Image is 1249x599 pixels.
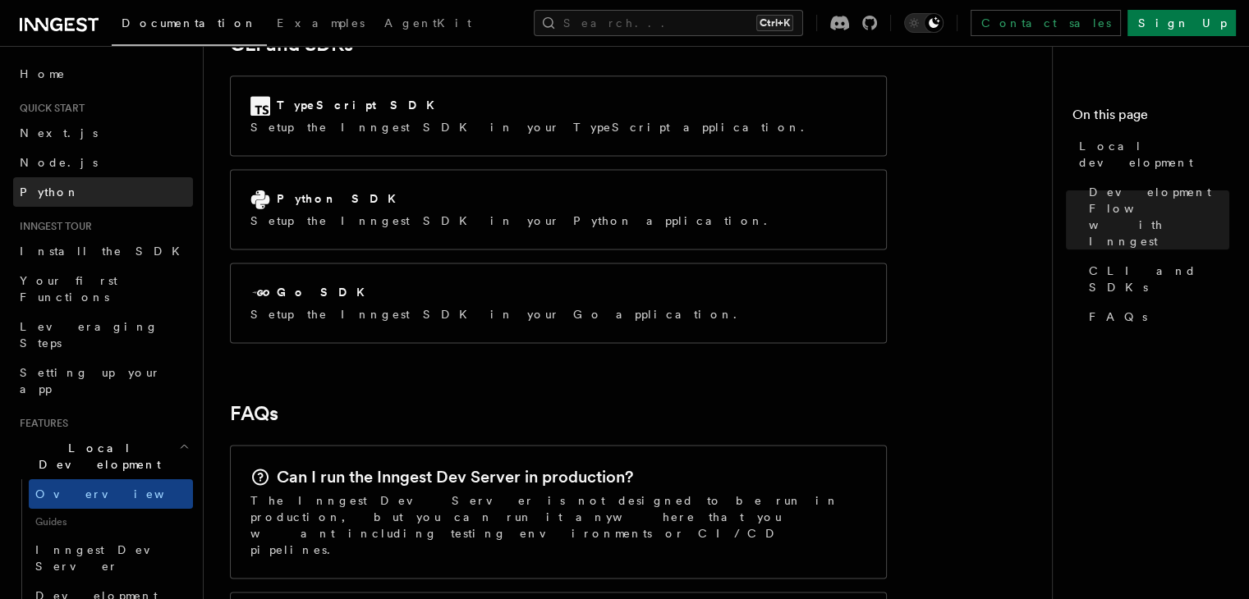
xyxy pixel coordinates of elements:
p: Setup the Inngest SDK in your TypeScript application. [250,119,814,135]
a: Sign Up [1127,10,1236,36]
span: Python [20,185,80,199]
h2: TypeScript SDK [277,97,444,113]
a: Setting up your app [13,358,193,404]
span: FAQs [1089,309,1147,325]
span: Documentation [122,16,257,30]
span: Setting up your app [20,366,161,396]
span: Inngest tour [13,220,92,233]
span: Quick start [13,102,85,115]
span: AgentKit [384,16,471,30]
button: Search...Ctrl+K [534,10,803,36]
a: Local development [1072,131,1229,177]
a: FAQs [230,402,278,425]
span: Guides [29,509,193,535]
a: Development Flow with Inngest [1082,177,1229,256]
a: Next.js [13,118,193,148]
a: Inngest Dev Server [29,535,193,581]
a: Your first Functions [13,266,193,312]
h2: Python SDK [277,190,406,207]
span: Overview [35,487,204,501]
a: Go SDKSetup the Inngest SDK in your Go application. [230,263,887,343]
span: Home [20,66,66,82]
p: The Inngest Dev Server is not designed to be run in production, but you can run it anywhere that ... [250,492,866,558]
a: AgentKit [374,5,481,44]
a: FAQs [1082,302,1229,332]
span: Local development [1079,138,1229,171]
span: Inngest Dev Server [35,543,176,573]
span: Development Flow with Inngest [1089,184,1229,249]
span: Your first Functions [20,274,117,304]
h4: On this page [1072,105,1229,131]
span: Examples [277,16,365,30]
a: Examples [267,5,374,44]
h2: Can I run the Inngest Dev Server in production? [277,465,633,488]
a: Node.js [13,148,193,177]
a: Contact sales [971,10,1121,36]
span: Features [13,417,68,430]
p: Setup the Inngest SDK in your Python application. [250,213,777,229]
span: Node.js [20,156,98,169]
a: Overview [29,479,193,509]
button: Toggle dark mode [904,13,944,33]
span: CLI and SDKs [1089,263,1229,295]
a: Documentation [112,5,267,46]
span: Leveraging Steps [20,320,158,350]
a: TypeScript SDKSetup the Inngest SDK in your TypeScript application. [230,75,887,156]
p: Setup the Inngest SDK in your Go application. [250,306,746,322]
h2: Go SDK [277,284,374,300]
a: Install the SDK [13,236,193,266]
a: Python [13,177,193,207]
span: Local Development [13,440,179,473]
a: Home [13,59,193,89]
button: Local Development [13,433,193,479]
a: Python SDKSetup the Inngest SDK in your Python application. [230,169,887,249]
a: CLI and SDKs [1082,256,1229,302]
a: Leveraging Steps [13,312,193,358]
kbd: Ctrl+K [756,15,793,31]
span: Install the SDK [20,245,190,258]
span: Next.js [20,126,98,139]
